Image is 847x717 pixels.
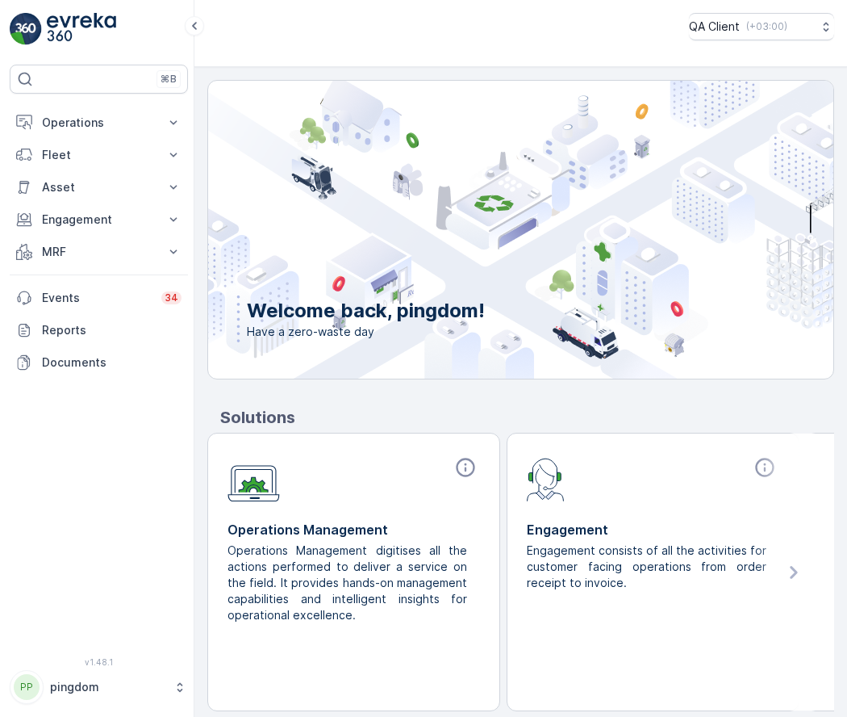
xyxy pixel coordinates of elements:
[10,236,188,268] button: MRF
[247,324,485,340] span: Have a zero-waste day
[227,520,480,539] p: Operations Management
[220,405,834,430] p: Solutions
[50,679,165,695] p: pingdom
[42,115,156,131] p: Operations
[165,291,178,304] p: 34
[47,13,116,45] img: logo_light-DOdMpM7g.png
[10,13,42,45] img: logo
[42,212,156,228] p: Engagement
[527,456,565,501] img: module-icon
[42,147,156,163] p: Fleet
[10,670,188,704] button: PPpingdom
[42,290,152,306] p: Events
[10,203,188,236] button: Engagement
[10,657,188,667] span: v 1.48.1
[247,298,485,324] p: Welcome back, pingdom!
[227,456,280,502] img: module-icon
[227,543,467,623] p: Operations Management digitises all the actions performed to deliver a service on the field. It p...
[10,314,188,346] a: Reports
[527,543,766,591] p: Engagement consists of all the activities for customer facing operations from order receipt to in...
[161,73,177,86] p: ⌘B
[136,81,833,379] img: city illustration
[689,19,740,35] p: QA Client
[42,322,181,338] p: Reports
[10,107,188,139] button: Operations
[10,282,188,314] a: Events34
[14,674,40,700] div: PP
[42,244,156,260] p: MRF
[689,13,834,40] button: QA Client(+03:00)
[746,20,787,33] p: ( +03:00 )
[10,139,188,171] button: Fleet
[527,520,779,539] p: Engagement
[42,354,181,371] p: Documents
[10,346,188,379] a: Documents
[10,171,188,203] button: Asset
[42,179,156,195] p: Asset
